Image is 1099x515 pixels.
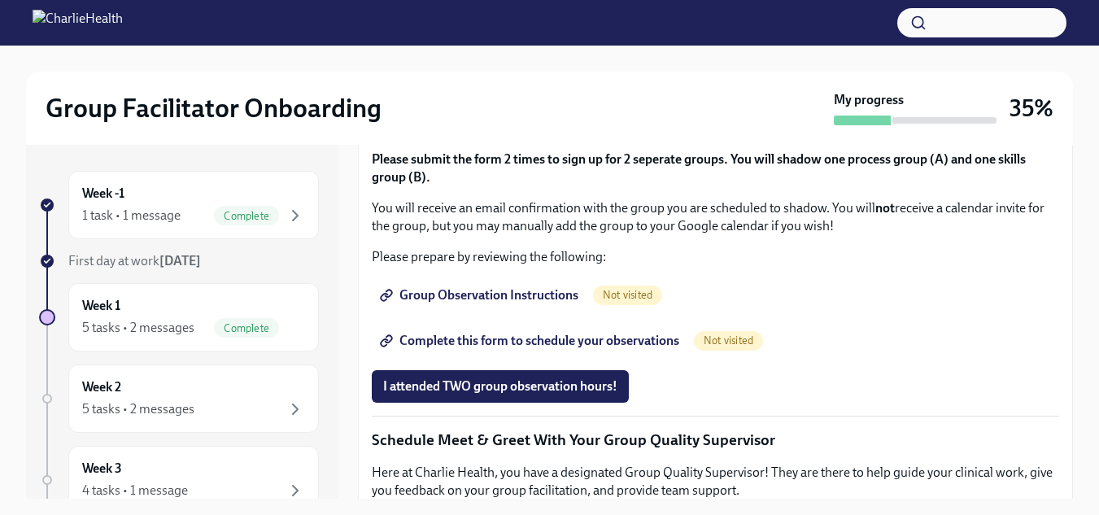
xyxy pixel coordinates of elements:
[834,91,904,109] strong: My progress
[39,252,319,270] a: First day at work[DATE]
[383,287,578,303] span: Group Observation Instructions
[372,430,1059,451] p: Schedule Meet & Greet With Your Group Quality Supervisor
[46,92,382,124] h2: Group Facilitator Onboarding
[68,253,201,268] span: First day at work
[82,207,181,225] div: 1 task • 1 message
[82,297,120,315] h6: Week 1
[82,319,194,337] div: 5 tasks • 2 messages
[372,370,629,403] button: I attended TWO group observation hours!
[372,248,1059,266] p: Please prepare by reviewing the following:
[82,482,188,500] div: 4 tasks • 1 message
[372,325,691,357] a: Complete this form to schedule your observations
[383,378,617,395] span: I attended TWO group observation hours!
[383,333,679,349] span: Complete this form to schedule your observations
[33,10,123,36] img: CharlieHealth
[1010,94,1053,123] h3: 35%
[82,400,194,418] div: 5 tasks • 2 messages
[875,200,895,216] strong: not
[82,460,122,478] h6: Week 3
[593,289,662,301] span: Not visited
[372,464,1059,500] p: Here at Charlie Health, you have a designated Group Quality Supervisor! They are there to help gu...
[159,253,201,268] strong: [DATE]
[214,322,279,334] span: Complete
[372,151,1026,185] strong: Please submit the form 2 times to sign up for 2 seperate groups. You will shadow one process grou...
[39,283,319,351] a: Week 15 tasks • 2 messagesComplete
[214,210,279,222] span: Complete
[694,334,763,347] span: Not visited
[372,199,1059,235] p: You will receive an email confirmation with the group you are scheduled to shadow. You will recei...
[82,185,124,203] h6: Week -1
[372,279,590,312] a: Group Observation Instructions
[39,446,319,514] a: Week 34 tasks • 1 message
[39,364,319,433] a: Week 25 tasks • 2 messages
[39,171,319,239] a: Week -11 task • 1 messageComplete
[82,378,121,396] h6: Week 2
